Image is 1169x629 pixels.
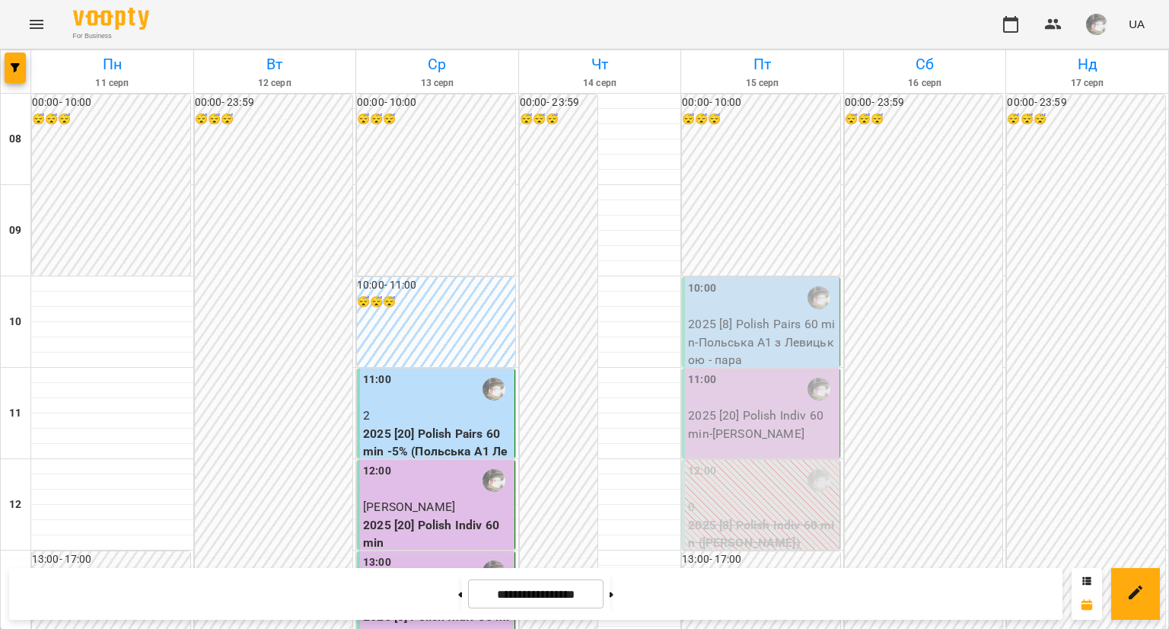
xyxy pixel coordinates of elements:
h6: 00:00 - 23:59 [845,94,1003,111]
h6: 13:00 - 17:00 [682,551,840,568]
button: Menu [18,6,55,43]
h6: 13 серп [358,76,516,91]
h6: Ср [358,53,516,76]
p: 2025 [20] Polish Pairs 60 min -5% (Польська А1 Левицька - пара) [363,425,511,479]
h6: 12 [9,496,21,513]
label: 11:00 [688,372,716,388]
h6: 00:00 - 10:00 [357,94,515,111]
h6: 😴😴😴 [1007,111,1165,128]
img: Левицька Софія Сергіївна (п) [807,469,830,492]
h6: Вт [196,53,354,76]
p: 2025 [8] Polish Indiv 60 min ([PERSON_NAME]) [688,516,836,552]
h6: Пн [33,53,191,76]
img: Левицька Софія Сергіївна (п) [807,286,830,309]
p: 2025 [20] Polish Indiv 60 min - [PERSON_NAME] [688,407,836,442]
h6: 11 [9,405,21,422]
img: Левицька Софія Сергіївна (п) [483,378,505,401]
h6: 13:00 - 17:00 [32,551,190,568]
img: Левицька Софія Сергіївна (п) [807,378,830,401]
p: 2025 [20] Polish Indiv 60 min [363,516,511,552]
h6: Пт [683,53,841,76]
h6: 10 [9,314,21,330]
label: 12:00 [688,463,716,480]
h6: Сб [846,53,1004,76]
h6: Нд [1008,53,1166,76]
h6: 😴😴😴 [32,111,190,128]
h6: 😴😴😴 [357,111,515,128]
span: [PERSON_NAME] [363,500,455,514]
button: UA [1123,10,1151,38]
h6: 11 серп [33,76,191,91]
h6: 10:00 - 11:00 [357,277,515,294]
img: Левицька Софія Сергіївна (п) [483,469,505,492]
h6: 14 серп [521,76,679,91]
h6: 00:00 - 10:00 [32,94,190,111]
h6: 09 [9,222,21,239]
p: 0 [688,498,836,516]
label: 11:00 [363,372,391,388]
h6: 00:00 - 23:59 [195,94,353,111]
img: e3906ac1da6b2fc8356eee26edbd6dfe.jpg [1086,14,1107,35]
img: Voopty Logo [73,8,149,30]
h6: 00:00 - 23:59 [1007,94,1165,111]
h6: Чт [521,53,679,76]
label: 13:00 [363,554,391,571]
h6: 12 серп [196,76,354,91]
h6: 17 серп [1008,76,1166,91]
h6: 08 [9,131,21,148]
h6: 15 серп [683,76,841,91]
h6: 😴😴😴 [845,111,1003,128]
p: 2025 [8] Polish Pairs 60 min - Польська А1 з Левицькою - пара [688,315,836,369]
h6: 😴😴😴 [520,111,598,128]
h6: 16 серп [846,76,1004,91]
h6: 00:00 - 23:59 [520,94,598,111]
p: 2 [363,407,511,425]
label: 10:00 [688,280,716,297]
h6: 😴😴😴 [682,111,840,128]
h6: 00:00 - 10:00 [682,94,840,111]
h6: 😴😴😴 [357,294,515,311]
h6: 😴😴😴 [195,111,353,128]
span: UA [1129,16,1145,32]
label: 12:00 [363,463,391,480]
span: For Business [73,31,149,41]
